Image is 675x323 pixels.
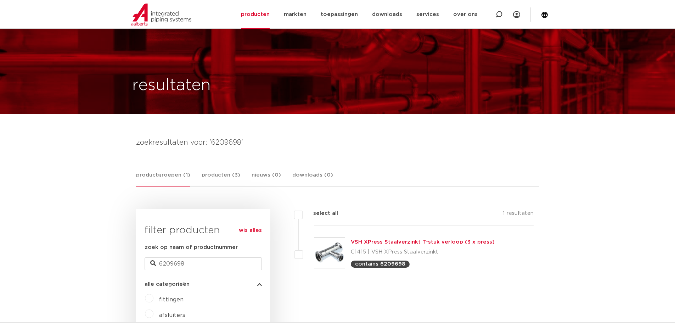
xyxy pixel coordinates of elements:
label: zoek op naam of productnummer [145,243,238,252]
a: fittingen [159,297,184,302]
img: Thumbnail for VSH XPress Staalverzinkt T-stuk verloop (3 x press) [314,238,345,268]
span: alle categorieën [145,282,190,287]
label: select all [303,209,338,218]
p: C1415 | VSH XPress Staalverzinkt [351,246,495,258]
a: afsluiters [159,312,185,318]
p: 1 resultaten [503,209,534,220]
h4: zoekresultaten voor: '6209698' [136,137,539,148]
p: contains 6209698 [355,261,405,267]
h3: filter producten [145,223,262,238]
a: VSH XPress Staalverzinkt T-stuk verloop (3 x press) [351,239,495,245]
input: zoeken [145,257,262,270]
a: wis alles [239,226,262,235]
a: productgroepen (1) [136,171,190,186]
a: producten (3) [202,171,240,186]
a: downloads (0) [292,171,333,186]
h1: resultaten [132,74,211,97]
a: nieuws (0) [252,171,281,186]
button: alle categorieën [145,282,262,287]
